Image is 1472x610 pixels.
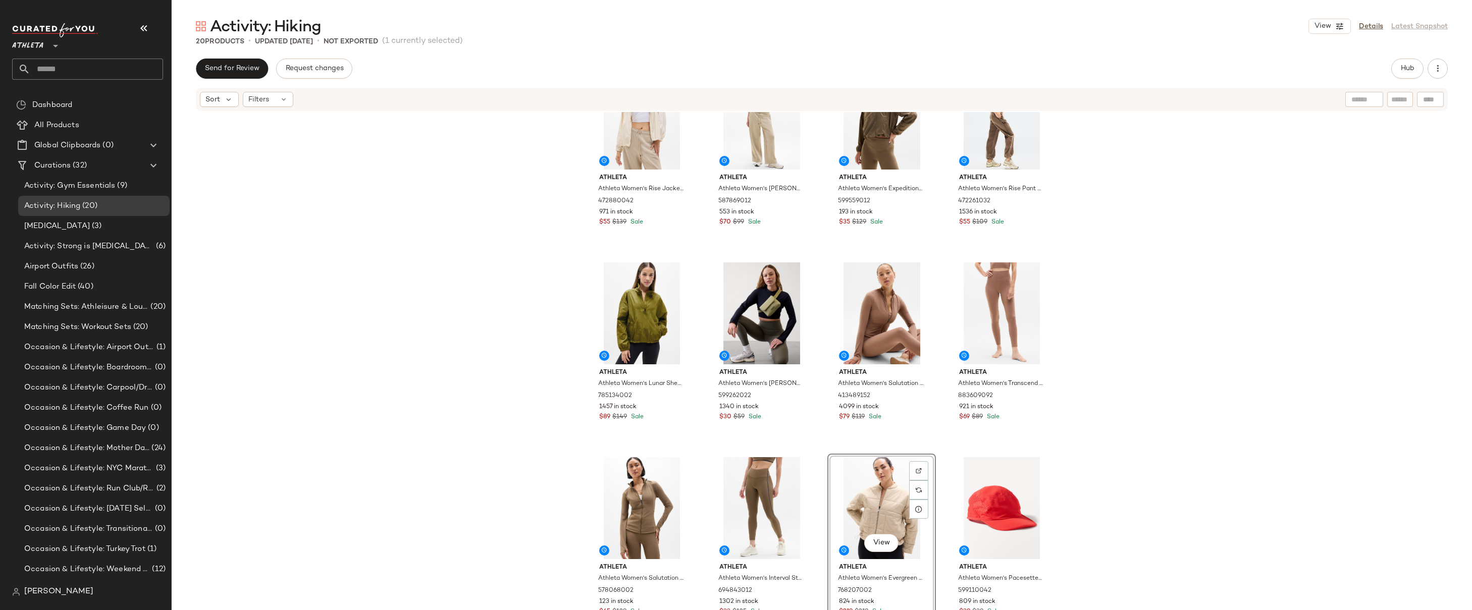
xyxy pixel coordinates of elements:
img: svg%3e [12,588,20,596]
span: 971 in stock [599,208,633,217]
img: svg%3e [16,100,26,110]
span: Athleta Women's Lunar Sheen Popover Picoline Olive Size XXS [598,379,684,389]
span: Fall Color Edit [24,281,76,293]
span: $35 [839,218,850,227]
span: 472261032 [958,197,990,206]
span: $55 [959,218,970,227]
img: cn59155444.jpg [711,457,813,559]
span: $55 [599,218,610,227]
span: 472880042 [598,197,634,206]
span: Activity: Hiking [24,200,80,212]
span: (0) [100,140,113,151]
img: cn59718139.jpg [831,262,932,364]
img: svg%3e [916,468,922,474]
span: 1536 in stock [959,208,997,217]
img: cn59833645.jpg [951,262,1053,364]
span: $69 [959,413,970,422]
span: (1) [154,342,166,353]
span: Global Clipboards [34,140,100,151]
span: Sort [205,94,220,105]
span: Activity: Gym Essentials [24,180,115,192]
span: Airport Outfits [24,261,78,272]
span: Occasion & Lifestyle: Transitional Styles [24,523,153,535]
img: cfy_white_logo.C9jOOHJF.svg [12,23,98,37]
span: Occasion & Lifestyle: Coffee Run [24,402,149,414]
span: • [317,35,320,47]
span: 413489152 [838,392,870,401]
span: $149 [612,413,627,422]
span: (20) [131,321,148,333]
img: cn59444819.jpg [951,457,1053,559]
span: (1) [145,543,156,555]
span: Send for Review [204,65,259,73]
span: View [1314,22,1331,30]
span: Occasion & Lifestyle: Game Day [24,422,146,434]
span: (12) [150,564,166,575]
span: Sale [868,219,883,226]
span: 599262022 [718,392,751,401]
button: Hub [1391,59,1424,79]
span: 578068002 [598,586,634,595]
span: 1302 in stock [719,597,758,606]
span: View [873,539,890,547]
span: Athleta [719,174,805,183]
span: 809 in stock [959,597,995,606]
span: Athleta [959,563,1044,572]
span: Athleta Women's Rise Pant Clay Size XXS [958,185,1043,194]
span: • [248,35,251,47]
span: Occasion & Lifestyle: Boardroom to Barre [24,362,153,373]
span: Athleta Women's Rise Jacket Bone Size XS [598,185,684,194]
span: Dashboard [32,99,72,111]
span: (3) [90,220,101,232]
span: $129 [852,218,866,227]
span: Sale [747,414,761,420]
span: Athleta [839,368,924,377]
span: Sale [867,414,881,420]
span: $139 [612,218,626,227]
span: Occasion & Lifestyle: Run Club/RunTok Faves [24,483,154,494]
span: (1 currently selected) [382,35,463,47]
span: (6) [154,241,166,252]
span: $119 [852,413,865,422]
p: Not Exported [324,36,378,47]
span: Athleta Women's [PERSON_NAME] Pack Olive Branch One Size [718,379,804,389]
span: 123 in stock [599,597,634,606]
span: 553 in stock [719,208,754,217]
span: Athleta Women's Salutation Crop Jacket Auburn Tall Size M [838,379,923,389]
span: (20) [80,200,97,212]
span: (24) [149,442,166,454]
img: svg%3e [196,21,206,31]
span: Athleta [839,174,924,183]
span: Athleta [719,563,805,572]
span: $70 [719,218,731,227]
span: Occasion & Lifestyle: Turkey Trot [24,543,145,555]
img: cn60468834.jpg [831,457,932,559]
span: $59 [733,413,745,422]
span: (0) [153,382,166,394]
span: $30 [719,413,731,422]
span: Occasion & Lifestyle: NYC Marathon [24,463,154,474]
span: [PERSON_NAME] [24,586,93,598]
button: Send for Review [196,59,268,79]
span: Athleta Women's Expedition Packable Popover Clay Size XXS [838,185,923,194]
span: $89 [599,413,610,422]
span: 193 in stock [839,208,873,217]
span: 883609092 [958,392,993,401]
span: 921 in stock [959,403,993,412]
span: (0) [153,523,166,535]
span: Hub [1400,65,1414,73]
p: updated [DATE] [255,36,313,47]
span: Athleta [599,174,685,183]
span: (20) [148,301,166,313]
span: Occasion & Lifestyle: Airport Outfits [24,342,154,353]
span: Sale [629,414,644,420]
img: svg%3e [916,487,922,493]
span: Occasion & Lifestyle: Weekend Wellness Getaway [24,564,150,575]
span: $89 [972,413,983,422]
span: 587869012 [718,197,751,206]
span: Athleta [959,368,1044,377]
a: Details [1359,21,1383,32]
span: Athleta [599,563,685,572]
span: (3) [154,463,166,474]
span: Athleta Women's Pacesetter Run Hat 2.0 Cardinal One Size [958,574,1043,583]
